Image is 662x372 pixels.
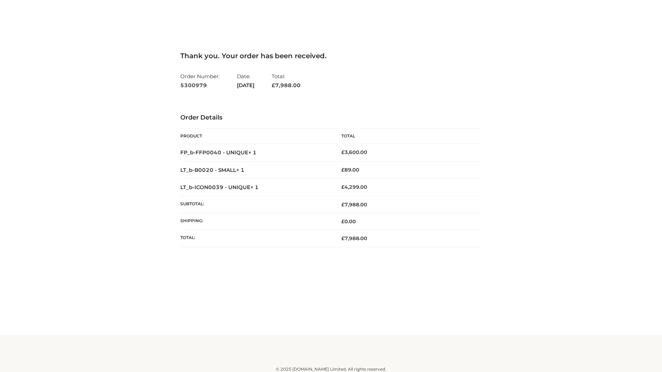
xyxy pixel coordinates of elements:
[248,149,257,156] strong: × 1
[237,70,254,91] li: Date:
[180,184,259,190] strong: LT_b-ICON0039 - UNIQUE
[341,184,367,190] bdi: 4,299.00
[180,196,331,213] th: Subtotal:
[341,167,344,173] span: £
[272,70,301,91] li: Total:
[237,81,254,90] strong: [DATE]
[236,167,244,173] strong: × 1
[331,128,482,144] th: Total
[341,167,359,173] bdi: 89.00
[180,128,331,144] th: Product
[341,235,344,241] span: £
[180,81,220,90] strong: 5300979
[341,184,344,190] span: £
[341,218,344,225] span: £
[180,230,331,247] th: Total:
[341,201,367,208] span: 7,988.00
[272,82,275,89] span: £
[180,70,220,91] li: Order Number:
[180,213,331,230] th: Shipping:
[180,52,482,60] h3: Thank you. Your order has been received.
[341,235,367,241] span: 7,988.00
[180,114,482,122] h3: Order Details
[341,201,344,208] span: £
[341,149,367,155] bdi: 3,600.00
[341,149,344,155] span: £
[341,218,356,225] bdi: 0.00
[180,167,244,173] strong: LT_b-B0020 - SMALL
[250,184,259,190] strong: × 1
[180,149,257,156] strong: FP_b-FFP0040 - UNIQUE
[272,82,301,89] span: 7,988.00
